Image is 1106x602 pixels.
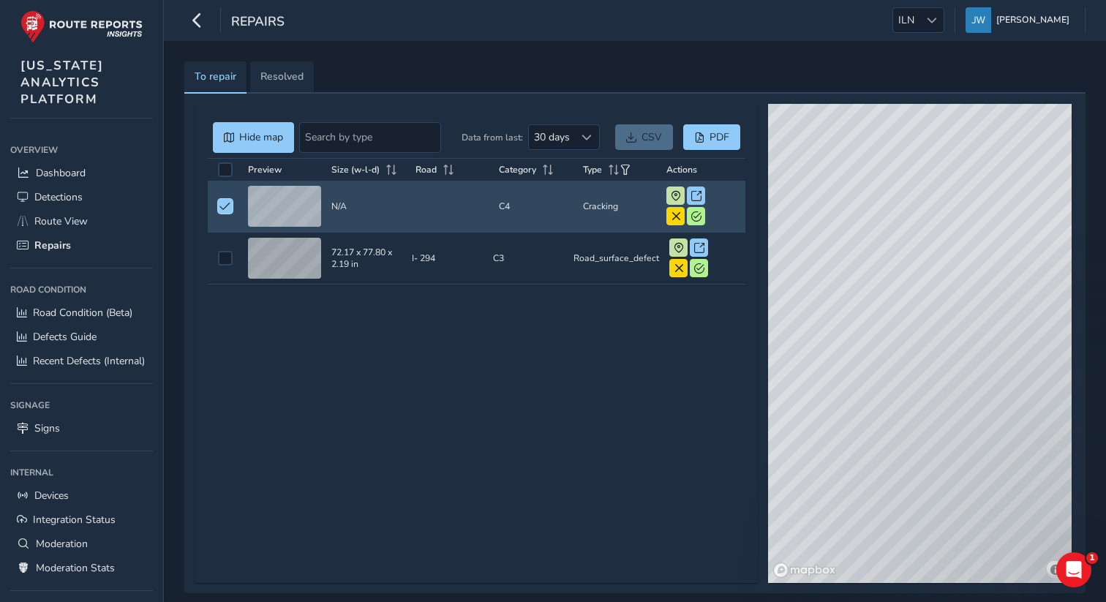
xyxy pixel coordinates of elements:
[578,181,662,233] td: Cracking
[499,164,536,176] span: Category
[10,233,153,257] a: Repairs
[239,130,283,144] span: Hide map
[620,165,631,175] button: Filter
[488,233,569,285] td: C3
[666,164,697,176] span: Actions
[218,251,233,266] div: Select cf426ce413ff4bb59a07f8d49ab0c99_1199
[331,164,380,176] span: Size (w-l-d)
[33,306,132,320] span: Road Condition (Beta)
[10,394,153,416] div: Signage
[10,462,153,484] div: Internal
[231,12,285,33] span: Repairs
[10,484,153,508] a: Devices
[10,349,153,373] a: Recent Defects (Internal)
[36,166,86,180] span: Dashboard
[996,7,1069,33] span: [PERSON_NAME]
[529,125,575,149] span: 30 days
[33,330,97,344] span: Defects Guide
[966,7,991,33] img: diamond-layout
[893,8,919,32] span: ILN
[966,7,1075,33] button: [PERSON_NAME]
[10,161,153,185] a: Dashboard
[415,164,437,176] span: Road
[494,181,578,233] td: C4
[10,556,153,580] a: Moderation Stats
[34,238,71,252] span: Repairs
[34,214,88,228] span: Route View
[10,416,153,440] a: Signs
[683,124,740,150] button: PDF
[33,513,116,527] span: Integration Status
[36,561,115,575] span: Moderation Stats
[10,532,153,556] a: Moderation
[213,122,294,153] button: Hide map
[218,199,233,214] div: Unselect 4521dafc-02c1-47c7-8db2-49b14b7affe8
[326,233,407,285] td: 72.17 x 77.80 x 2.19 in
[10,185,153,209] a: Detections
[34,190,83,204] span: Detections
[34,421,60,435] span: Signs
[710,130,729,144] span: PDF
[36,537,88,551] span: Moderation
[10,508,153,532] a: Integration Status
[260,72,304,82] span: Resolved
[583,164,602,176] span: Type
[10,279,153,301] div: Road Condition
[568,233,664,285] td: Road_surface_defect
[248,164,282,176] span: Preview
[10,301,153,325] a: Road Condition (Beta)
[615,124,673,150] a: CSV
[195,72,236,82] span: To repair
[20,57,104,108] span: [US_STATE] ANALYTICS PLATFORM
[10,325,153,349] a: Defects Guide
[20,10,143,43] img: rr logo
[407,233,488,285] td: I- 294
[10,209,153,233] a: Route View
[10,139,153,161] div: Overview
[326,181,410,233] td: N/A
[1056,552,1091,587] iframe: Intercom live chat
[34,489,69,503] span: Devices
[33,354,145,368] span: Recent Defects (Internal)
[1086,552,1098,564] span: 1
[299,122,441,153] input: Search by type
[462,129,523,146] label: Data from last:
